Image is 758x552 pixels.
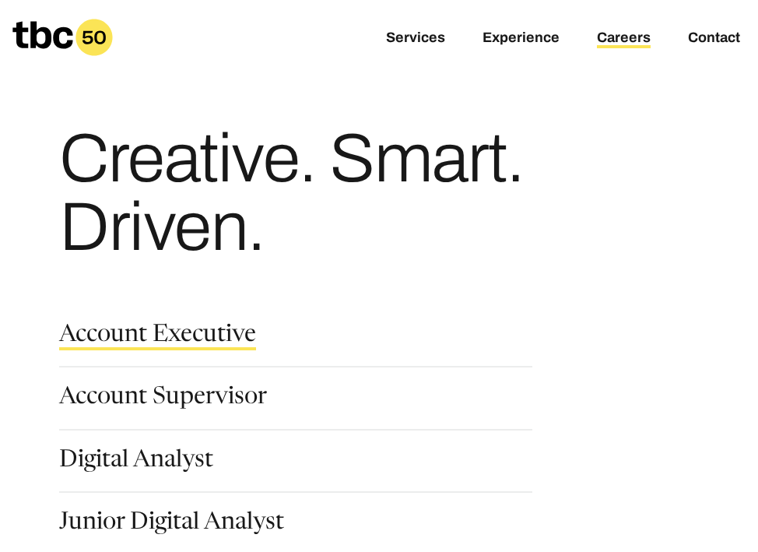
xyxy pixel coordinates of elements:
[12,19,113,56] a: Homepage
[483,30,560,48] a: Experience
[59,449,213,476] a: Digital Analyst
[386,30,445,48] a: Services
[59,125,657,262] h1: Creative. Smart. Driven.
[597,30,651,48] a: Careers
[59,512,284,538] a: Junior Digital Analyst
[59,324,256,350] a: Account Executive
[688,30,740,48] a: Contact
[59,386,267,413] a: Account Supervisor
